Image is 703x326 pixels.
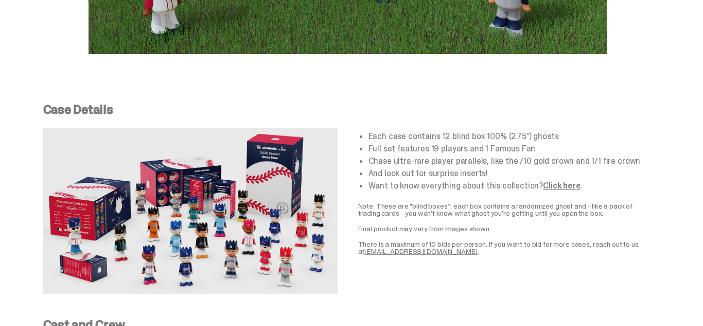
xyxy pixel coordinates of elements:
li: Each case contains 12 blind box 100% (2.75”) ghosts [368,132,653,141]
li: And look out for surprise inserts! [368,169,653,178]
img: Case%20Details.png [43,128,338,294]
li: Full set features 19 players and 1 Famous Fan [368,145,653,153]
p: Final product may vary from images shown. [358,225,653,232]
li: Want to know everything about this collection? . [368,182,653,190]
li: Chase ultra-rare player parallels, like the /10 gold crown and 1/1 fire crown [368,157,653,165]
p: Note: These are "blind boxes”: each box contains a randomized ghost and - like a pack of trading ... [358,202,653,217]
a: [EMAIL_ADDRESS][DOMAIN_NAME] [364,247,478,256]
p: Case Details [43,104,653,116]
a: Click here [543,180,580,191]
p: There is a maximum of 10 bids per person. If you want to bid for more cases, reach out to us at . [358,241,653,255]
